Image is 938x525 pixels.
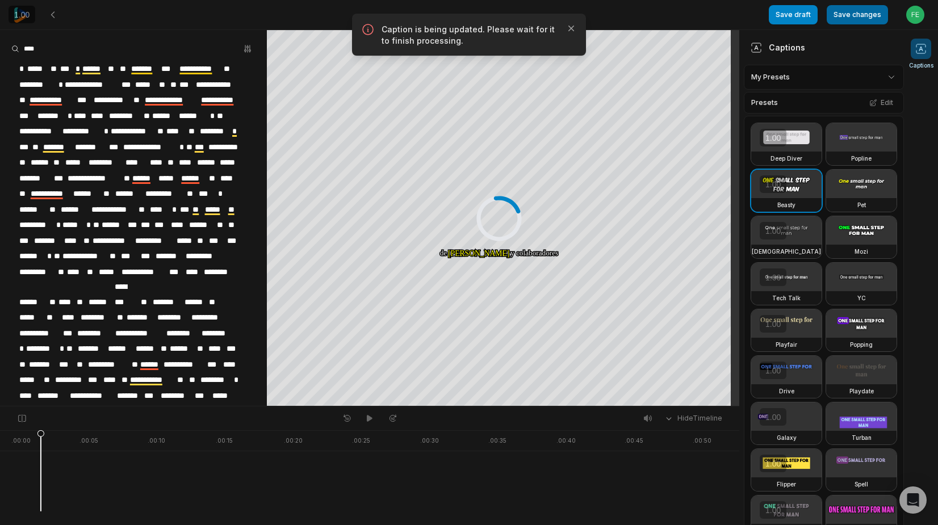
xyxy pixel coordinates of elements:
[857,293,866,303] h3: YC
[855,480,868,489] h3: Spell
[660,410,726,427] button: HideTimeline
[744,92,904,114] div: Presets
[770,154,802,163] h3: Deep Diver
[899,486,927,514] div: Open Intercom Messenger
[852,433,872,442] h3: Turban
[857,200,866,209] h3: Pet
[779,387,794,396] h3: Drive
[382,24,556,47] p: Caption is being updated. Please wait for it to finish processing.
[851,154,872,163] h3: Popline
[850,340,873,349] h3: Popping
[777,480,796,489] h3: Flipper
[744,65,904,90] div: My Presets
[909,39,933,70] button: Captions
[896,492,918,514] button: Get ChatGPT Summary (Ctrl+J)
[909,61,933,70] span: Captions
[769,5,818,24] button: Save draft
[827,5,888,24] button: Save changes
[751,41,805,53] div: Captions
[777,433,797,442] h3: Galaxy
[752,247,821,256] h3: [DEMOGRAPHIC_DATA]
[866,95,897,110] button: Edit
[849,387,874,396] h3: Playdate
[855,247,868,256] h3: Mozi
[772,293,801,303] h3: Tech Talk
[777,200,795,209] h3: Beasty
[776,340,797,349] h3: Playfair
